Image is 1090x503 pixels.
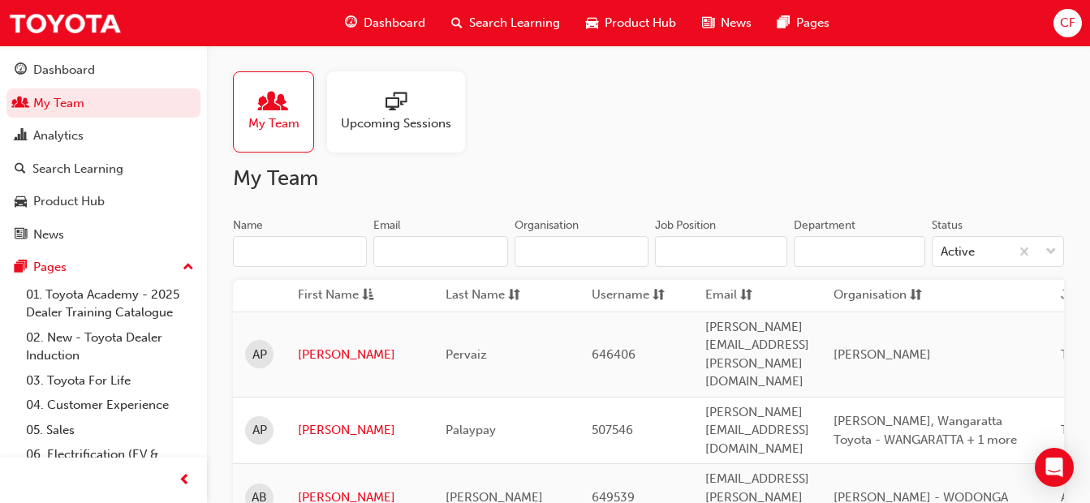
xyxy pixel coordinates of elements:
button: DashboardMy TeamAnalyticsSearch LearningProduct HubNews [6,52,200,252]
span: AP [252,346,267,364]
span: CF [1060,14,1075,32]
div: Dashboard [33,61,95,80]
span: car-icon [15,195,27,209]
a: pages-iconPages [765,6,842,40]
span: Username [592,286,649,306]
span: prev-icon [179,471,191,491]
button: First Nameasc-icon [298,286,387,306]
a: [PERSON_NAME] [298,421,421,440]
div: Product Hub [33,192,105,211]
span: asc-icon [362,286,374,306]
span: Dashboard [364,14,425,32]
span: 646406 [592,347,635,362]
div: News [33,226,64,244]
div: Job Position [655,217,716,234]
div: Pages [33,258,67,277]
span: car-icon [586,13,598,33]
a: Analytics [6,121,200,151]
input: Name [233,236,367,267]
div: Analytics [33,127,84,145]
span: sorting-icon [910,286,922,306]
a: 04. Customer Experience [19,393,200,418]
a: Product Hub [6,187,200,217]
button: Emailsorting-icon [705,286,795,306]
span: pages-icon [15,260,27,275]
span: [PERSON_NAME], Wangaratta Toyota - WANGARATTA + 1 more [834,414,1017,447]
span: guage-icon [15,63,27,78]
a: 03. Toyota For Life [19,368,200,393]
a: Dashboard [6,55,200,85]
input: Department [794,236,926,267]
a: news-iconNews [689,6,765,40]
span: sorting-icon [508,286,520,306]
span: sorting-icon [740,286,752,306]
div: Status [932,217,963,234]
span: [PERSON_NAME][EMAIL_ADDRESS][DOMAIN_NAME] [705,405,809,456]
button: Organisationsorting-icon [834,286,923,306]
a: My Team [6,88,200,118]
span: search-icon [15,162,26,177]
a: 01. Toyota Academy - 2025 Dealer Training Catalogue [19,282,200,325]
div: Search Learning [32,160,123,178]
a: 06. Electrification (EV & Hybrid) [19,442,200,485]
a: guage-iconDashboard [332,6,438,40]
span: news-icon [15,228,27,243]
a: search-iconSearch Learning [438,6,573,40]
span: people-icon [15,97,27,111]
span: Search Learning [469,14,560,32]
span: Product Hub [605,14,676,32]
span: pages-icon [778,13,790,33]
span: Palaypay [446,423,496,437]
button: Pages [6,252,200,282]
a: 02. New - Toyota Dealer Induction [19,325,200,368]
span: Last Name [446,286,505,306]
a: 05. Sales [19,418,200,443]
span: First Name [298,286,359,306]
a: News [6,220,200,250]
span: AP [252,421,267,440]
a: Search Learning [6,154,200,184]
div: Organisation [515,217,579,234]
input: Email [373,236,507,267]
span: sessionType_ONLINE_URL-icon [386,92,407,114]
span: guage-icon [345,13,357,33]
div: Open Intercom Messenger [1035,448,1074,487]
div: Department [794,217,855,234]
div: Active [941,243,975,261]
a: car-iconProduct Hub [573,6,689,40]
span: News [721,14,752,32]
span: [PERSON_NAME] [834,347,931,362]
span: [PERSON_NAME][EMAIL_ADDRESS][PERSON_NAME][DOMAIN_NAME] [705,320,809,389]
div: Name [233,217,263,234]
h2: My Team [233,166,1064,191]
a: Upcoming Sessions [327,71,478,153]
span: Pervaiz [446,347,487,362]
span: down-icon [1045,242,1057,263]
span: people-icon [263,92,284,114]
span: Email [705,286,737,306]
button: CF [1053,9,1082,37]
input: Organisation [515,236,648,267]
button: Usernamesorting-icon [592,286,681,306]
a: [PERSON_NAME] [298,346,421,364]
input: Job Position [655,236,787,267]
img: Trak [8,5,122,41]
span: search-icon [451,13,463,33]
span: sorting-icon [653,286,665,306]
a: My Team [233,71,327,153]
span: Upcoming Sessions [341,114,451,133]
span: news-icon [702,13,714,33]
span: 507546 [592,423,633,437]
div: Email [373,217,401,234]
span: My Team [248,114,299,133]
button: Last Namesorting-icon [446,286,535,306]
span: Organisation [834,286,907,306]
span: Pages [796,14,829,32]
span: chart-icon [15,129,27,144]
span: up-icon [183,257,194,278]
